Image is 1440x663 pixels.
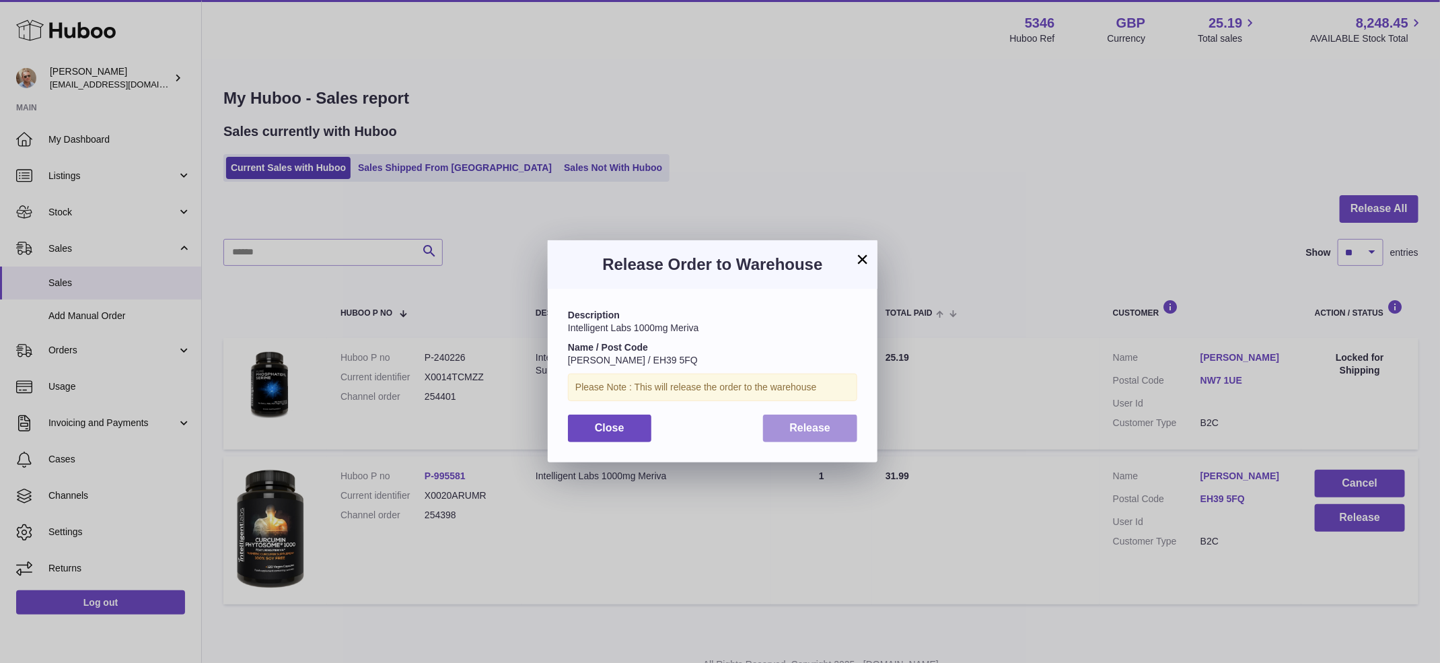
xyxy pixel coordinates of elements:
button: Close [568,415,651,442]
button: Release [763,415,858,442]
span: [PERSON_NAME] / EH39 5FQ [568,355,698,365]
div: Please Note : This will release the order to the warehouse [568,374,857,401]
span: Release [790,422,831,433]
span: Intelligent Labs 1000mg Meriva [568,322,699,333]
span: Close [595,422,624,433]
h3: Release Order to Warehouse [568,254,857,275]
strong: Name / Post Code [568,342,648,353]
button: × [855,251,871,267]
strong: Description [568,310,620,320]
